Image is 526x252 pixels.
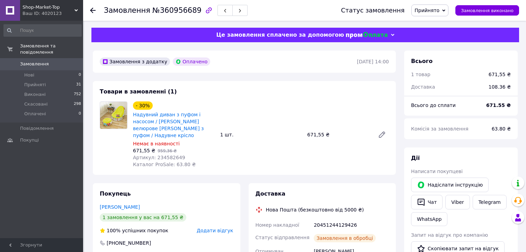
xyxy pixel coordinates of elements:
[455,5,519,16] button: Замовлення виконано
[473,195,507,209] a: Telegram
[100,102,127,129] img: Надувний диван з пуфом і насосом / Надувне велюрове крісло-диван з пуфом / Надувне крісло
[375,128,389,142] a: Редагувати
[445,195,470,209] a: Viber
[256,235,310,240] span: Статус відправлення
[411,155,420,161] span: Дії
[411,212,447,226] a: WhatsApp
[20,43,83,55] span: Замовлення та повідомлення
[104,6,150,15] span: Замовлення
[346,32,387,38] img: evopay logo
[411,102,456,108] span: Всього до сплати
[24,72,34,78] span: Нові
[106,240,152,246] div: [PHONE_NUMBER]
[79,72,81,78] span: 0
[133,101,153,110] div: - 30%
[23,4,74,10] span: Shop-Market-Top
[173,57,210,66] div: Оплачено
[256,190,286,197] span: Доставка
[24,111,46,117] span: Оплачені
[133,112,204,138] a: Надувний диван з пуфом і насосом / [PERSON_NAME] велюрове [PERSON_NAME] з пуфом / Надувне крісло
[411,84,435,90] span: Доставка
[107,228,121,233] span: 100%
[3,24,82,37] input: Пошук
[74,101,81,107] span: 298
[133,148,155,153] span: 671,55 ₴
[486,102,511,108] b: 671.55 ₴
[79,111,81,117] span: 0
[264,206,366,213] div: Нова Пошта (безкоштовно від 5000 ₴)
[20,61,49,67] span: Замовлення
[314,234,376,242] div: Замовлення в обробці
[152,6,202,15] span: №360956689
[133,162,196,167] span: Каталог ProSale: 63.80 ₴
[24,101,48,107] span: Скасовані
[100,213,186,222] div: 1 замовлення у вас на 671,55 ₴
[100,204,140,210] a: [PERSON_NAME]
[492,126,511,132] span: 63.80 ₴
[411,232,488,238] span: Запит на відгук про компанію
[158,148,177,153] span: 959,36 ₴
[414,8,439,13] span: Прийнято
[357,59,389,64] time: [DATE] 14:00
[411,195,443,209] button: Чат
[304,130,372,139] div: 671,55 ₴
[20,125,54,132] span: Повідомлення
[100,88,177,95] span: Товари в замовленні (1)
[133,141,180,146] span: Немає в наявності
[74,91,81,98] span: 752
[312,219,390,231] div: 20451244129426
[100,227,168,234] div: успішних покупок
[411,126,469,132] span: Комісія за замовлення
[341,7,405,14] div: Статус замовлення
[100,190,131,197] span: Покупець
[216,31,344,38] span: Це замовлення сплачено за допомогою
[24,91,46,98] span: Виконані
[411,72,430,77] span: 1 товар
[90,7,96,14] div: Повернутися назад
[197,228,233,233] span: Додати відгук
[411,178,489,192] button: Надіслати інструкцію
[411,58,433,64] span: Всього
[489,71,511,78] div: 671,55 ₴
[20,137,39,143] span: Покупці
[461,8,514,13] span: Замовлення виконано
[217,130,305,139] div: 1 шт.
[76,82,81,88] span: 31
[484,79,515,94] div: 108.36 ₴
[133,155,185,160] span: Артикул: 234582649
[100,57,170,66] div: Замовлення з додатку
[23,10,83,17] div: Ваш ID: 4020123
[24,82,46,88] span: Прийняті
[256,222,300,228] span: Номер накладної
[411,169,463,174] span: Написати покупцеві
